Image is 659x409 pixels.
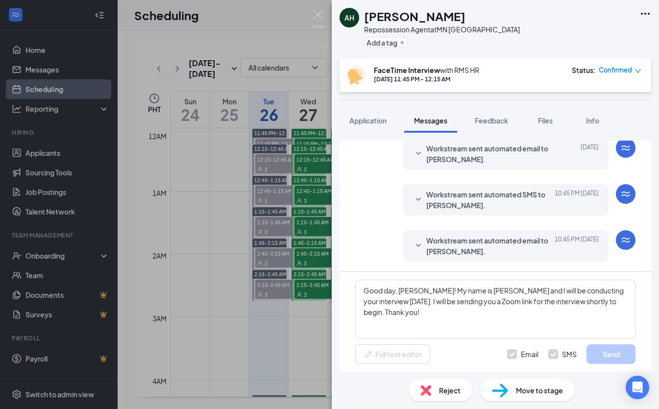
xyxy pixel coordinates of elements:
[426,235,555,257] span: Workstream sent automated email to [PERSON_NAME].
[355,280,635,338] textarea: Good day, [PERSON_NAME]! My name is [PERSON_NAME] and I will be conducting your interview [DATE]....
[374,66,440,74] b: FaceTime Interview
[555,235,599,257] span: [DATE] 10:45 PM
[635,68,641,74] span: down
[586,116,599,125] span: Info
[516,385,563,396] span: Move to stage
[586,344,635,364] button: Send
[413,148,424,160] svg: SmallChevronDown
[355,344,430,364] button: Full text editorPen
[475,116,508,125] span: Feedback
[344,13,354,23] div: AH
[620,142,632,154] svg: WorkstreamLogo
[555,189,599,211] span: [DATE] 10:45 PM
[414,116,447,125] span: Messages
[364,37,408,48] button: PlusAdd a tag
[620,234,632,246] svg: WorkstreamLogo
[364,24,520,34] div: Repossession Agent at MN [GEOGRAPHIC_DATA]
[413,240,424,252] svg: SmallChevronDown
[426,143,555,165] span: Workstream sent automated email to [PERSON_NAME].
[599,65,632,75] span: Confirmed
[639,8,651,20] svg: Ellipses
[426,189,555,211] span: Workstream sent automated SMS to [PERSON_NAME].
[581,143,599,165] span: [DATE]
[413,194,424,206] svg: SmallChevronDown
[572,65,596,75] div: Status :
[374,75,479,83] div: [DATE] 11:45 PM - 12:15 AM
[620,188,632,200] svg: WorkstreamLogo
[374,65,479,75] div: with RMS HR
[399,40,405,46] svg: Plus
[439,385,461,396] span: Reject
[349,116,387,125] span: Application
[626,376,649,399] div: Open Intercom Messenger
[364,8,465,24] h1: [PERSON_NAME]
[364,349,373,359] svg: Pen
[538,116,553,125] span: Files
